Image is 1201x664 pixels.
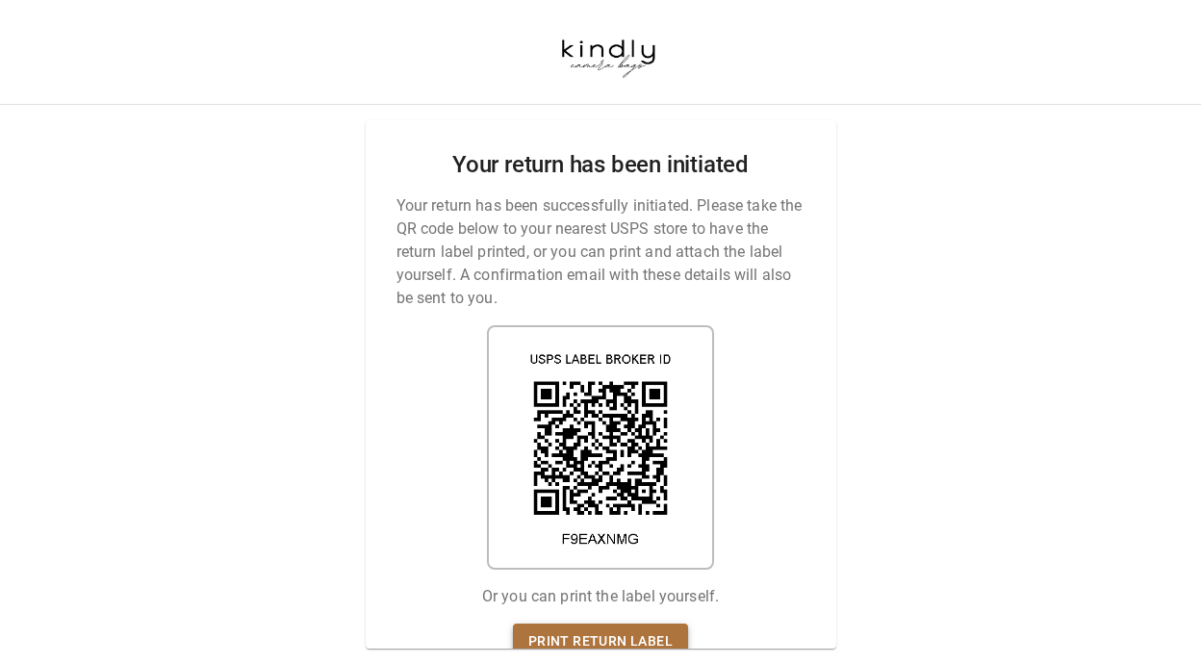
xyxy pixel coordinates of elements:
a: Print return label [513,624,688,659]
img: shipping label qr code [487,325,714,571]
p: Your return has been successfully initiated. Please take the QR code below to your nearest USPS s... [396,194,805,310]
img: kindlycamerabags.myshopify.com-b37650f6-6cf4-42a0-a808-989f93ebecdf [534,11,681,93]
h2: Your return has been initiated [452,151,749,179]
p: Or you can print the label yourself. [482,585,719,608]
